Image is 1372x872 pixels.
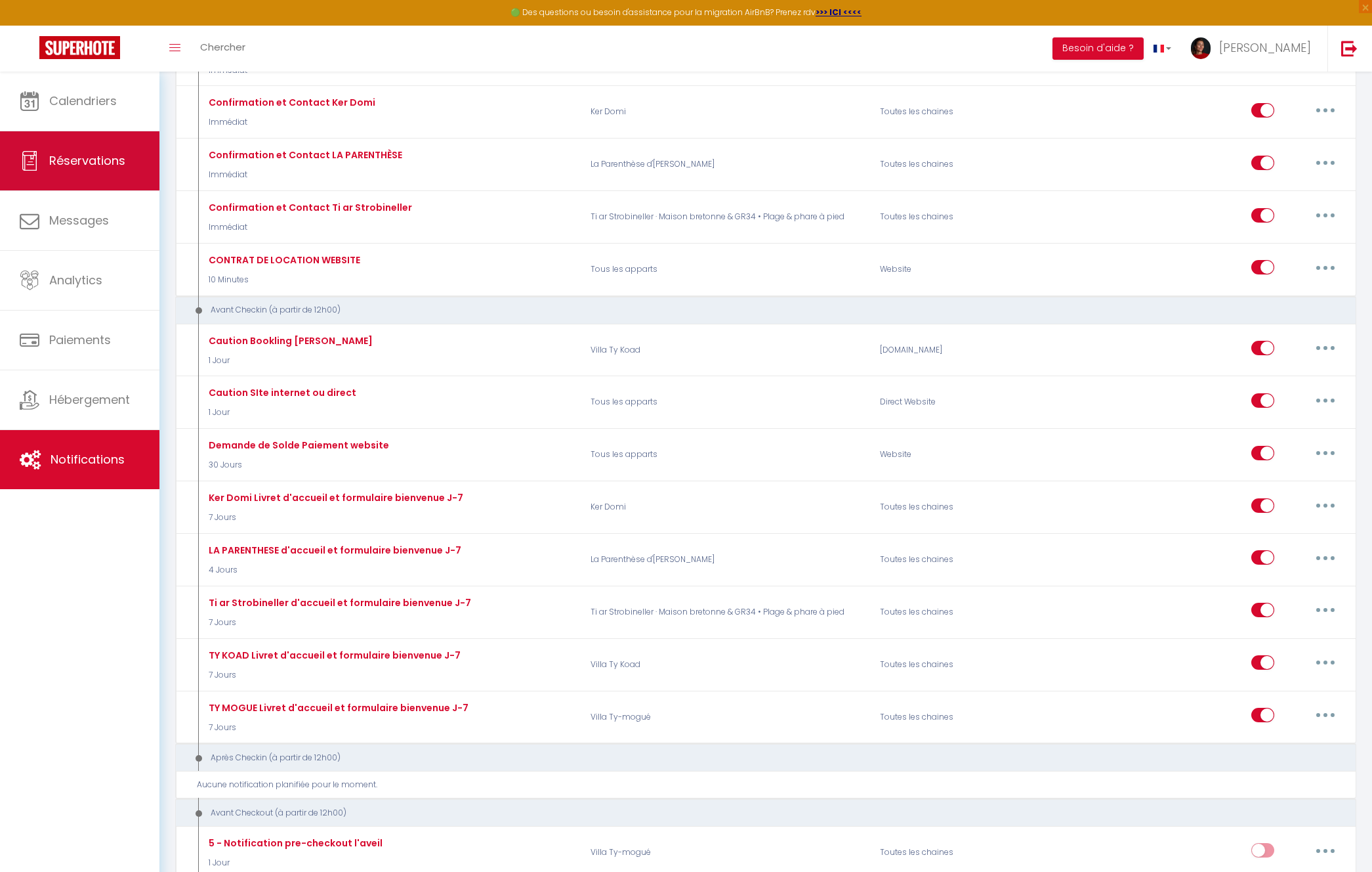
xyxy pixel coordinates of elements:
div: Avant Checkout (à partir de 12h00) [188,807,1321,819]
button: Besoin d'aide ? [1052,37,1144,60]
span: Réservations [49,152,125,169]
div: Website [871,250,1064,288]
div: Confirmation et Contact LA PARENTHÈSE [205,148,402,162]
div: Toutes les chaines [871,198,1064,236]
div: Confirmation et Contact Ti ar Strobineller [205,200,412,215]
p: 7 Jours [205,617,471,629]
img: logout [1341,40,1358,56]
div: Confirmation et Contact Ker Domi [205,95,375,110]
p: Villa Ty Koad [582,645,871,684]
p: 1 Jour [205,406,356,419]
p: Tous les apparts [582,436,871,474]
p: La Parenthèse d'[PERSON_NAME] [582,540,871,578]
img: ... [1191,37,1211,59]
p: Ker Domi [582,489,871,527]
div: TY MOGUE Livret d'accueil et formulaire bienvenue J-7 [205,701,468,715]
a: ... [PERSON_NAME] [1181,26,1327,72]
div: Demande de Solde Paiement website [205,438,389,452]
a: >>> ICI <<<< [816,7,862,18]
div: Toutes les chaines [871,489,1064,527]
div: [DOMAIN_NAME] [871,331,1064,369]
div: Avant Checkin (à partir de 12h00) [188,304,1321,316]
span: Messages [49,212,109,229]
span: Paiements [49,332,111,348]
div: Toutes les chaines [871,593,1064,631]
p: Immédiat [205,169,402,181]
span: Calendriers [49,93,117,109]
img: Super Booking [39,36,120,59]
span: [PERSON_NAME] [1219,39,1311,56]
div: LA PARENTHESE d'accueil et formulaire bienvenue J-7 [205,543,461,557]
p: Immédiat [205,116,375,129]
div: Toutes les chaines [871,540,1064,578]
div: Direct Website [871,383,1064,422]
p: 7 Jours [205,669,461,682]
p: Ker Domi [582,93,871,131]
div: Ti ar Strobineller d'accueil et formulaire bienvenue J-7 [205,596,471,610]
p: Immédiat [205,221,412,234]
p: Villa Ty-mogué [582,833,871,871]
div: Caution Bookling [PERSON_NAME] [205,334,373,348]
p: La Parenthèse d'[PERSON_NAME] [582,146,871,184]
div: Ker Domi Livret d'accueil et formulaire bienvenue J-7 [205,490,463,505]
div: TY KOAD Livret d'accueil et formulaire bienvenue J-7 [205,648,461,663]
p: 1 Jour [205,355,373,367]
div: Toutes les chaines [871,93,1064,131]
span: Analytics [49,272,102,288]
div: Toutes les chaines [871,833,1064,871]
a: Chercher [190,26,255,72]
div: Toutes les chaines [871,645,1064,684]
div: Aucune notification planifiée pour le moment. [197,779,1344,791]
div: Toutes les chaines [871,698,1064,736]
p: 10 Minutes [205,274,360,286]
span: Chercher [200,40,245,54]
p: Villa Ty Koad [582,331,871,369]
p: 7 Jours [205,512,463,524]
p: Villa Ty-mogué [582,698,871,736]
div: CONTRAT DE LOCATION WEBSITE [205,253,360,267]
p: Ti ar Strobineller · Maison bretonne & GR34 • Plage & phare à pied [582,593,871,631]
div: Toutes les chaines [871,146,1064,184]
div: Après Checkin (à partir de 12h00) [188,752,1321,764]
span: Hébergement [49,391,130,408]
p: 1 Jour [205,857,383,869]
div: 5 - Notification pre-checkout l'aveil [205,836,383,850]
p: Ti ar Strobineller · Maison bretonne & GR34 • Plage & phare à pied [582,198,871,236]
div: Website [871,436,1064,474]
div: Caution SIte internet ou direct [205,385,356,400]
p: 30 Jours [205,459,389,471]
p: 4 Jours [205,564,461,577]
span: Notifications [51,451,125,468]
p: Tous les apparts [582,383,871,422]
p: Tous les apparts [582,250,871,288]
p: 7 Jours [205,722,468,734]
